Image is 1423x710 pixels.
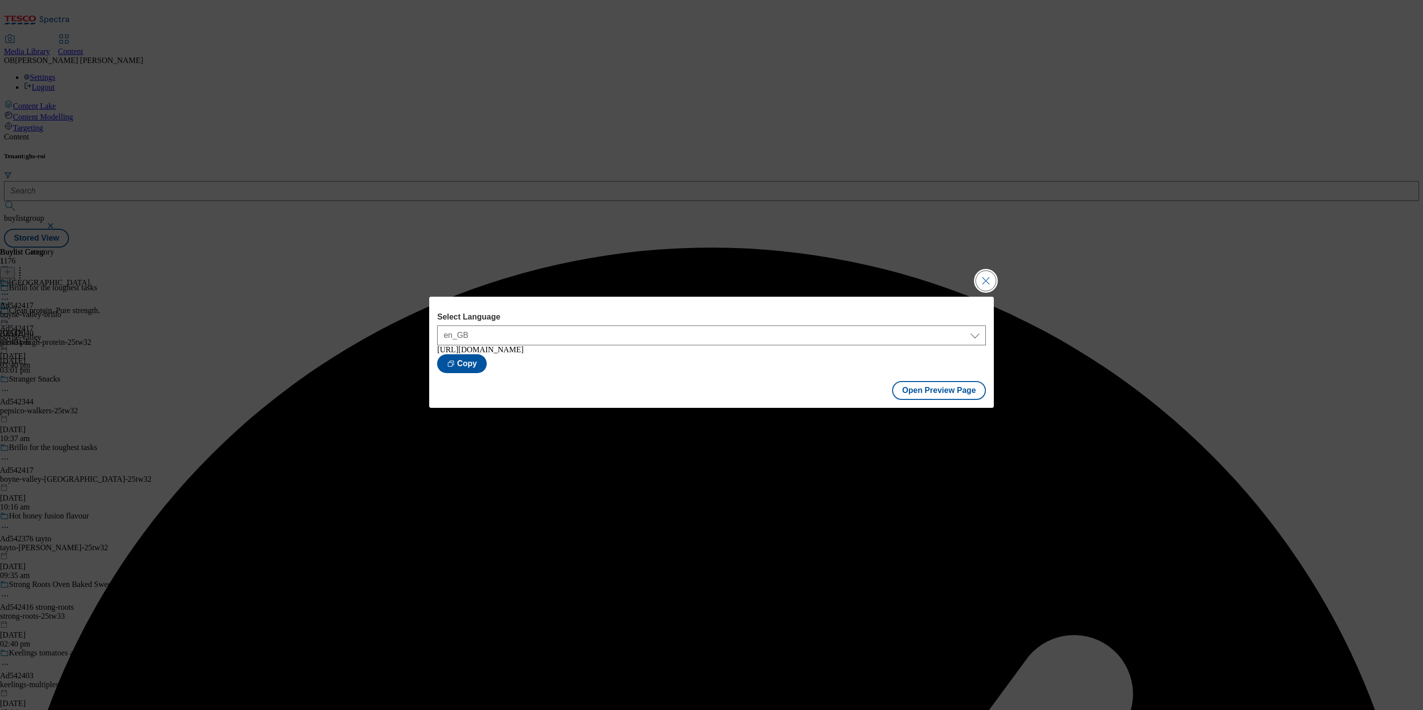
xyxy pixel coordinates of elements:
[429,297,994,408] div: Modal
[437,345,986,354] div: [URL][DOMAIN_NAME]
[437,354,487,373] button: Copy
[892,381,986,400] button: Open Preview Page
[976,271,996,291] button: Close Modal
[437,313,986,322] label: Select Language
